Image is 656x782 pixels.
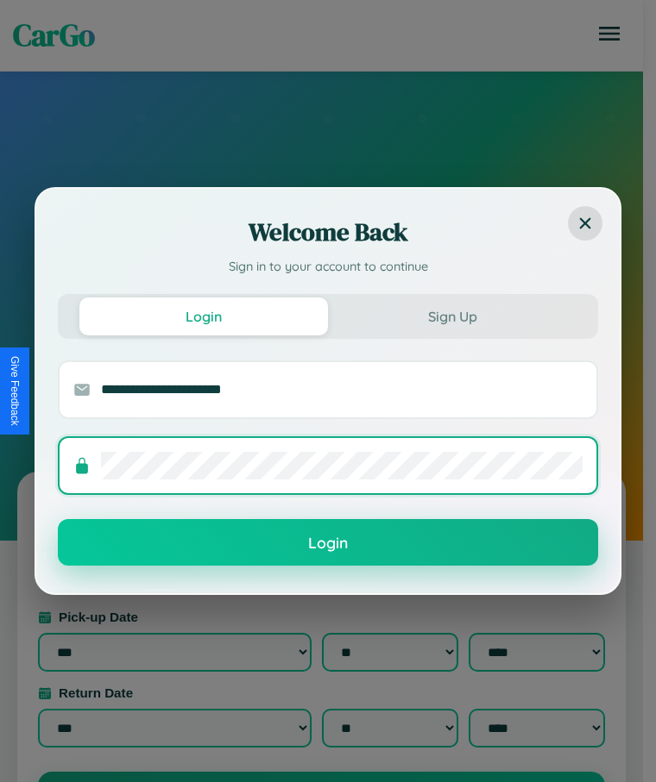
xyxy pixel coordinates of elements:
[58,215,598,249] h2: Welcome Back
[58,258,598,277] p: Sign in to your account to continue
[58,519,598,566] button: Login
[328,297,577,335] button: Sign Up
[9,356,21,426] div: Give Feedback
[79,297,328,335] button: Login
